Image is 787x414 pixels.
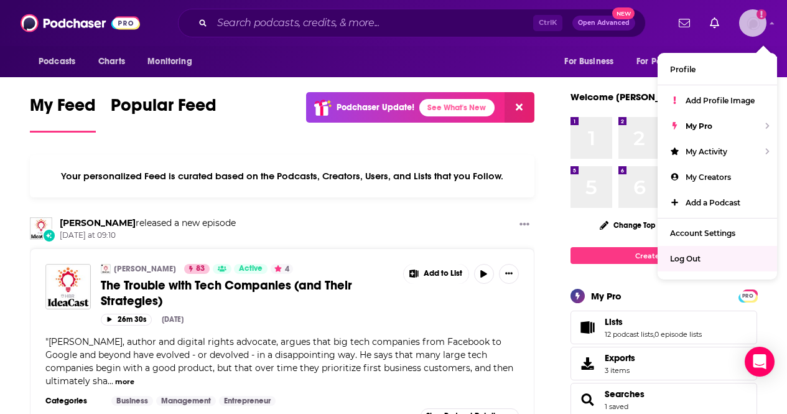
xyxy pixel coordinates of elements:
span: [PERSON_NAME], author and digital rights advocate, argues that big tech companies from Facebook t... [45,336,513,387]
span: 83 [196,263,205,275]
a: Lists [575,319,600,336]
span: My Feed [30,95,96,123]
img: User Profile [739,9,766,37]
a: Popular Feed [111,95,217,133]
a: Business [111,396,153,406]
span: , [653,330,654,339]
a: Profile [658,57,777,82]
span: For Podcasters [636,53,696,70]
a: 83 [184,264,210,274]
div: [DATE] [162,315,184,324]
span: Lists [570,311,757,344]
a: Add a Podcast [658,190,777,215]
span: Exports [575,355,600,372]
span: Logged in as AlexMerceron [739,9,766,37]
img: HBR IdeaCast [30,217,52,240]
span: 3 items [605,366,635,375]
button: Show More Button [515,217,534,233]
h3: released a new episode [60,217,236,229]
a: Lists [605,316,702,327]
a: Management [156,396,216,406]
a: My Creators [658,164,777,190]
span: Open Advanced [578,20,630,26]
div: New Episode [42,228,56,242]
button: open menu [712,50,757,73]
span: Ctrl K [533,15,562,31]
a: Add Profile Image [658,88,777,113]
button: more [115,377,134,387]
a: Exports [570,347,757,380]
span: Add Profile Image [686,96,755,105]
span: Account Settings [670,228,735,238]
span: My Creators [686,172,731,182]
span: Add to List [424,269,462,278]
span: Popular Feed [111,95,217,123]
span: Exports [605,352,635,364]
button: open menu [556,50,629,73]
span: Monitoring [147,53,192,70]
button: 4 [271,264,293,274]
input: Search podcasts, credits, & more... [212,13,533,33]
p: Podchaser Update! [337,102,414,113]
a: Active [234,264,268,274]
a: Show notifications dropdown [674,12,695,34]
span: [DATE] at 09:10 [60,230,236,241]
div: My Pro [591,290,622,302]
span: Add a Podcast [686,198,740,207]
button: Show More Button [499,264,519,284]
span: The Trouble with Tech Companies (and Their Strategies) [101,278,352,309]
span: Charts [98,53,125,70]
button: open menu [30,50,91,73]
img: The Trouble with Tech Companies (and Their Strategies) [45,264,91,309]
a: Welcome [PERSON_NAME]! [570,91,694,103]
span: Lists [605,316,623,327]
a: My Feed [30,95,96,133]
span: My Activity [686,147,727,156]
svg: Add a profile image [757,9,766,19]
button: Show More Button [404,264,468,284]
span: " [45,336,513,387]
span: ... [108,375,113,387]
a: Show notifications dropdown [705,12,724,34]
span: Podcasts [39,53,75,70]
div: Search podcasts, credits, & more... [178,9,646,37]
button: Change Top 8 [592,217,669,233]
span: Log Out [670,254,701,263]
a: Searches [605,388,645,400]
a: Charts [90,50,133,73]
a: 1 saved [605,402,628,411]
ul: Show profile menu [658,53,777,280]
button: open menu [139,50,208,73]
span: For Business [564,53,613,70]
button: Show profile menu [739,9,766,37]
img: HBR IdeaCast [101,264,111,274]
button: 26m 30s [101,314,152,326]
a: Entrepreneur [219,396,276,406]
span: PRO [740,291,755,301]
img: Podchaser - Follow, Share and Rate Podcasts [21,11,140,35]
div: Your personalized Feed is curated based on the Podcasts, Creators, Users, and Lists that you Follow. [30,155,534,197]
div: Open Intercom Messenger [745,347,775,377]
a: Searches [575,391,600,408]
a: [PERSON_NAME] [114,264,176,274]
a: The Trouble with Tech Companies (and Their Strategies) [101,278,394,309]
span: Profile [670,65,696,74]
h3: Categories [45,396,101,406]
a: 0 episode lists [654,330,702,339]
a: HBR IdeaCast [60,217,136,228]
button: Open AdvancedNew [572,16,635,31]
button: open menu [628,50,714,73]
a: 12 podcast lists [605,330,653,339]
a: Account Settings [658,220,777,246]
span: New [612,7,635,19]
a: Create My Top 8 [570,247,757,264]
span: Active [239,263,263,275]
a: See What's New [419,99,495,116]
a: PRO [740,291,755,300]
